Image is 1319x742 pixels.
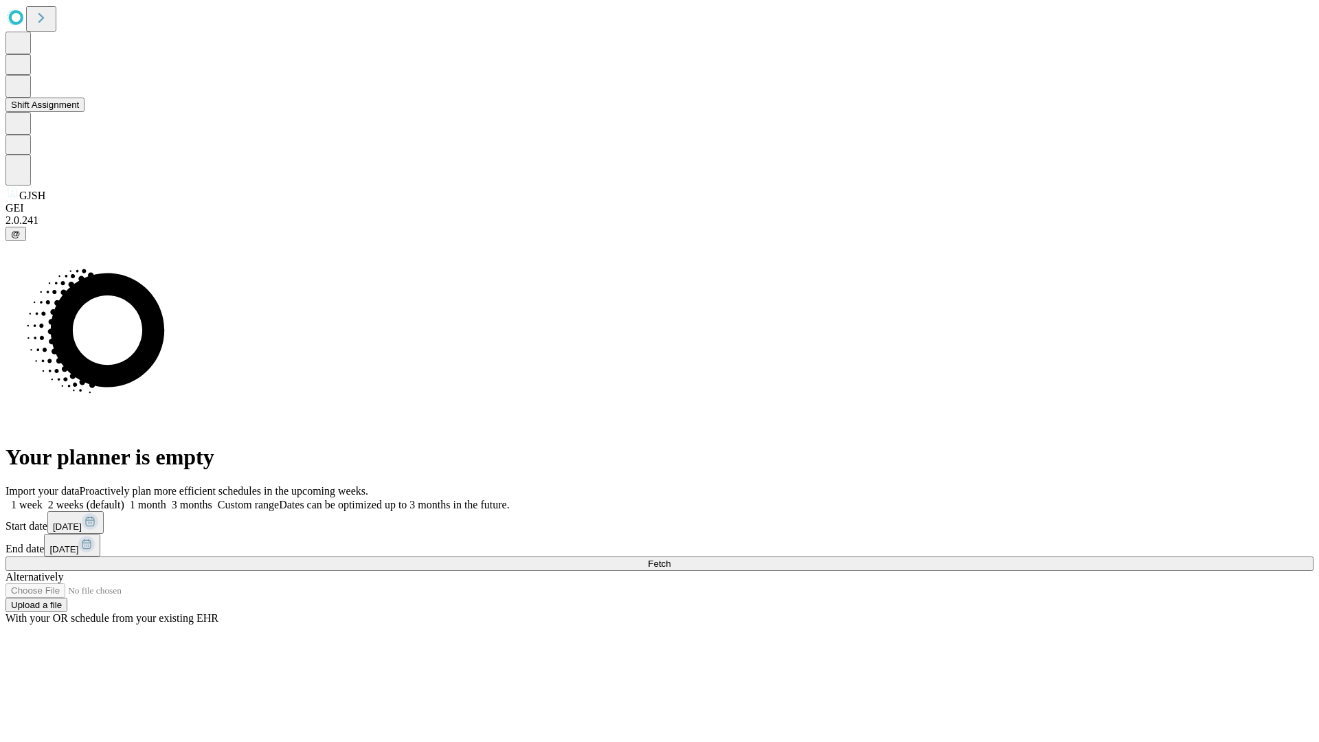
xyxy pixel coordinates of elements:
[5,227,26,241] button: @
[5,556,1314,571] button: Fetch
[130,499,166,510] span: 1 month
[5,598,67,612] button: Upload a file
[279,499,509,510] span: Dates can be optimized up to 3 months in the future.
[44,534,100,556] button: [DATE]
[218,499,279,510] span: Custom range
[48,499,124,510] span: 2 weeks (default)
[53,521,82,532] span: [DATE]
[19,190,45,201] span: GJSH
[5,571,63,583] span: Alternatively
[5,612,218,624] span: With your OR schedule from your existing EHR
[5,98,84,112] button: Shift Assignment
[47,511,104,534] button: [DATE]
[5,445,1314,470] h1: Your planner is empty
[11,499,43,510] span: 1 week
[49,544,78,554] span: [DATE]
[648,559,670,569] span: Fetch
[5,534,1314,556] div: End date
[5,202,1314,214] div: GEI
[5,214,1314,227] div: 2.0.241
[5,511,1314,534] div: Start date
[5,485,80,497] span: Import your data
[11,229,21,239] span: @
[80,485,368,497] span: Proactively plan more efficient schedules in the upcoming weeks.
[172,499,212,510] span: 3 months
